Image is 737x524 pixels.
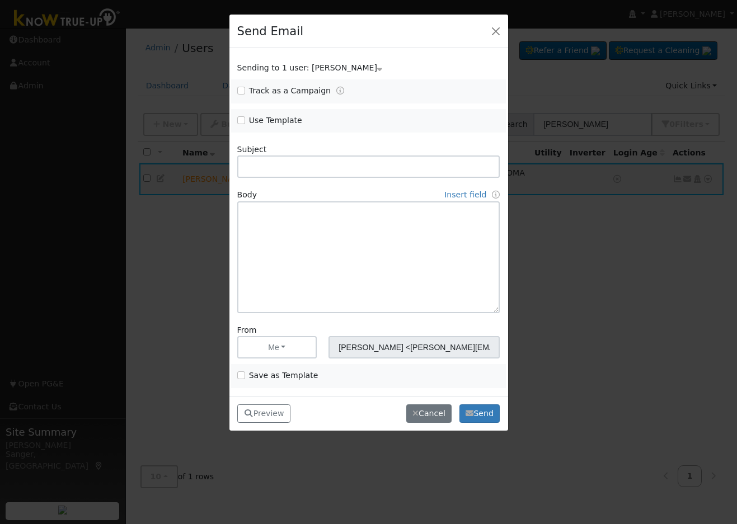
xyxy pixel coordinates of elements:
label: Track as a Campaign [249,85,331,97]
a: Insert field [444,190,486,199]
button: Me [237,336,317,358]
div: Show users [231,62,506,74]
input: Save as Template [237,371,245,379]
label: From [237,324,257,336]
input: Use Template [237,116,245,124]
label: Subject [237,144,267,155]
input: Track as a Campaign [237,87,245,95]
a: Tracking Campaigns [336,86,344,95]
button: Cancel [406,404,452,423]
h4: Send Email [237,22,303,40]
button: Preview [237,404,291,423]
label: Body [237,189,257,201]
label: Save as Template [249,370,318,381]
button: Send [459,404,500,423]
label: Use Template [249,115,302,126]
a: Fields [492,190,500,199]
